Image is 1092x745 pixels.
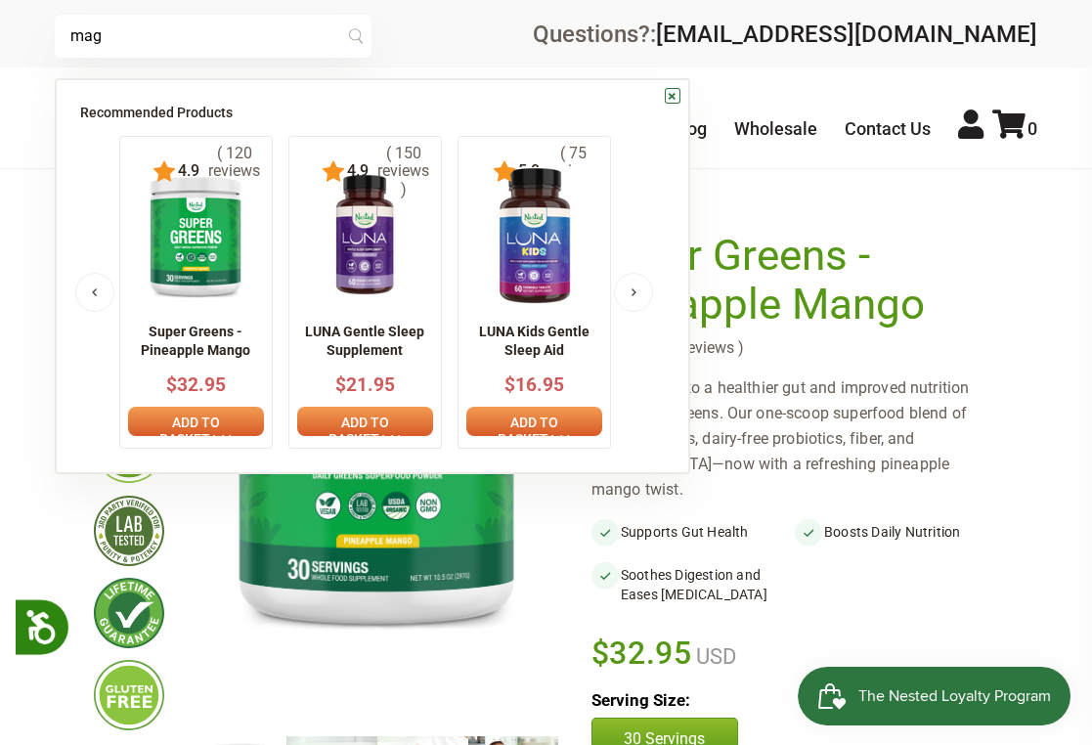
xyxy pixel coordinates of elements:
span: ( 120 reviews ) [638,339,744,357]
img: glutenfree [94,660,164,730]
span: Recommended Products [80,105,233,120]
iframe: Button to open loyalty program pop-up [798,667,1072,725]
img: thirdpartytested [94,496,164,566]
div: Questions?: [533,22,1037,46]
h1: Super Greens - Pineapple Mango [591,232,988,329]
a: [EMAIL_ADDRESS][DOMAIN_NAME] [656,21,1037,48]
p: LUNA Gentle Sleep Supplement [297,323,433,361]
a: Contact Us [845,118,931,139]
li: Boosts Daily Nutrition [795,518,998,546]
span: USD [691,644,736,669]
span: ( 150 reviews ) [369,145,433,198]
span: ( 120 reviews ) [199,145,264,198]
a: Add to basket [297,407,433,436]
img: star.svg [322,160,345,184]
img: NN_LUNA_US_60_front_1_x140.png [312,167,417,304]
img: 1_edfe67ed-9f0f-4eb3-a1ff-0a9febdc2b11_x140.png [466,167,603,304]
span: $21.95 [335,373,395,396]
div: Sip your way to a healthier gut and improved nutrition with Super Greens. Our one-scoop superfood... [591,375,998,503]
p: Super Greens - Pineapple Mango [128,323,264,361]
a: × [665,88,680,104]
span: ( 75 reviews ) [540,145,602,198]
a: Add to basket [128,407,264,436]
span: 4.9 [345,162,369,180]
span: $32.95 [166,373,226,396]
a: Wholesale [734,118,817,139]
a: 0 [992,118,1037,139]
p: LUNA Kids Gentle Sleep Aid [466,323,602,361]
span: 5.0 [516,162,540,180]
img: imgpsh_fullsize_anim_-_2025-02-26T222351.371_x140.png [136,167,255,304]
button: Next [614,273,653,312]
li: Soothes Digestion and Eases [MEDICAL_DATA] [591,561,795,608]
span: 0 [1027,118,1037,139]
span: 4.9 [176,162,199,180]
input: Try "Sleeping" [55,15,371,58]
li: Supports Gut Health [591,518,795,546]
a: Add to basket [466,407,602,436]
span: $16.95 [504,373,564,396]
img: star.svg [493,160,516,184]
b: Serving Size: [591,690,690,710]
button: Previous [75,273,114,312]
span: $32.95 [591,632,692,675]
img: star.svg [153,160,176,184]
